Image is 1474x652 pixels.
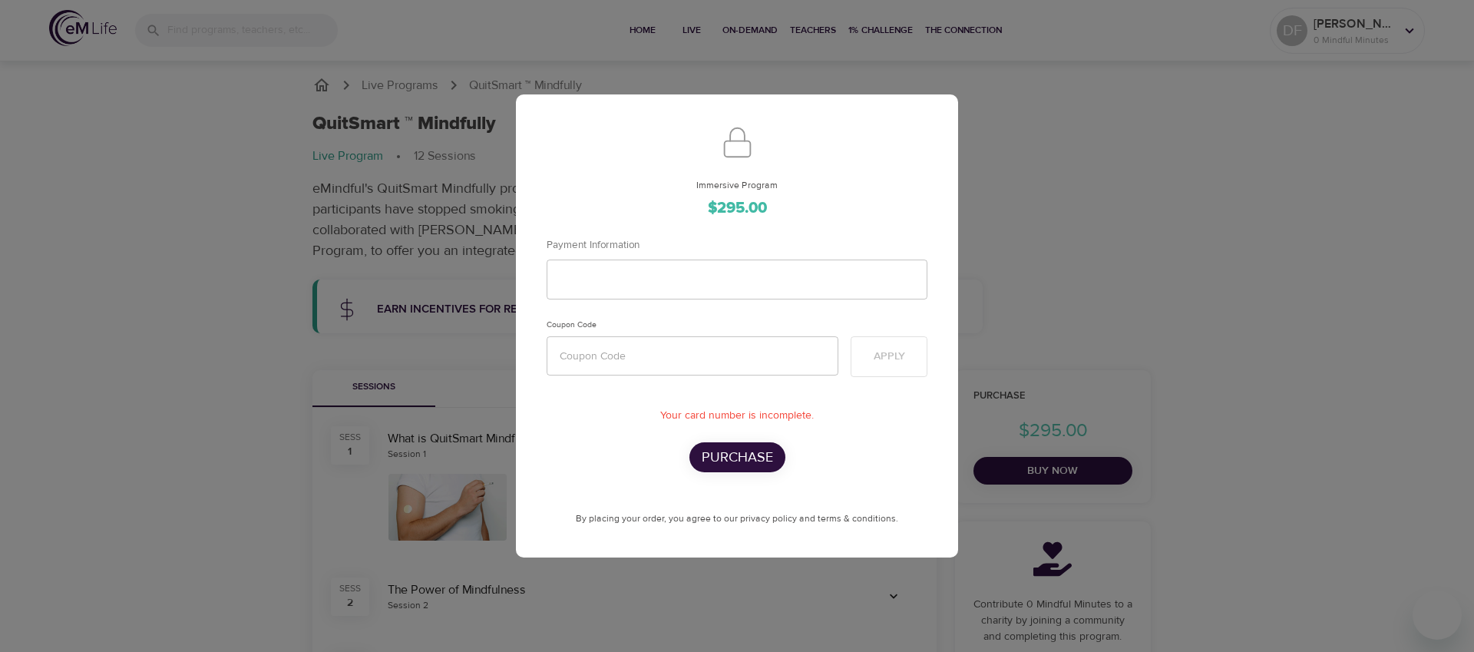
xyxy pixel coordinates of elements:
iframe: Secure card payment input frame [560,273,914,286]
p: Payment Information [547,237,832,253]
p: Your card number is incomplete. [547,408,927,424]
button: Purchase [689,442,785,472]
p: Purchase [702,447,773,468]
h3: $295.00 [547,200,927,217]
label: Coupon Code [547,321,597,329]
input: Coupon Code [547,336,838,376]
span: Immersive Program [547,178,927,194]
span: By placing your order, you agree to our privacy policy and terms & conditions. [576,512,898,525]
